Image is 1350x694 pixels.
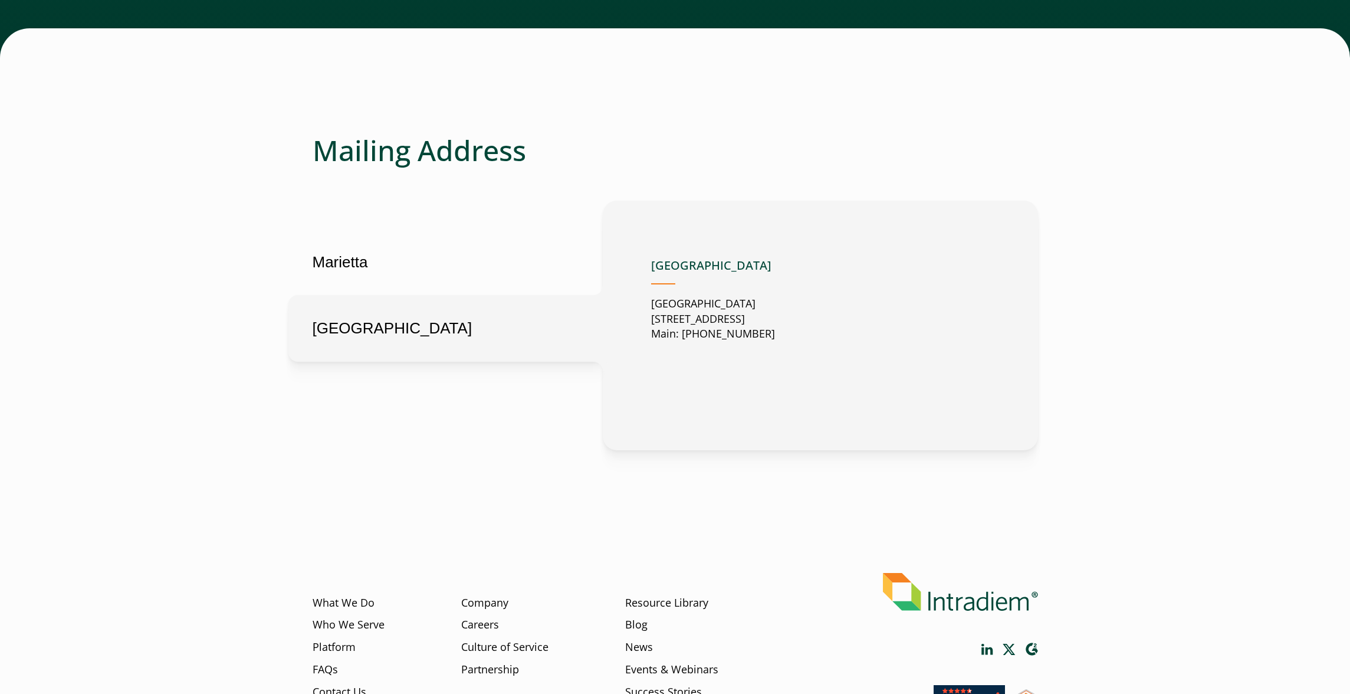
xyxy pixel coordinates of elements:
a: Link opens in a new window [981,644,993,655]
a: FAQs [313,662,338,677]
a: Resource Library [625,595,708,611]
p: [GEOGRAPHIC_DATA] [STREET_ADDRESS] Main: [PHONE_NUMBER] [651,296,775,342]
a: Platform [313,640,356,655]
a: Events & Webinars [625,662,718,677]
button: [GEOGRAPHIC_DATA] [288,295,603,362]
a: What We Do [313,595,375,611]
a: Blog [625,617,648,633]
h4: [GEOGRAPHIC_DATA] [651,258,775,284]
a: Company [461,595,508,611]
a: Link opens in a new window [1025,643,1038,656]
a: News [625,640,653,655]
button: Marietta [288,229,603,296]
a: Culture of Service [461,640,548,655]
h2: Mailing Address [313,133,1038,168]
a: Who We Serve [313,617,385,633]
img: Intradiem [883,573,1038,611]
a: Partnership [461,662,519,677]
a: Careers [461,617,499,633]
a: Link opens in a new window [1003,644,1016,655]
